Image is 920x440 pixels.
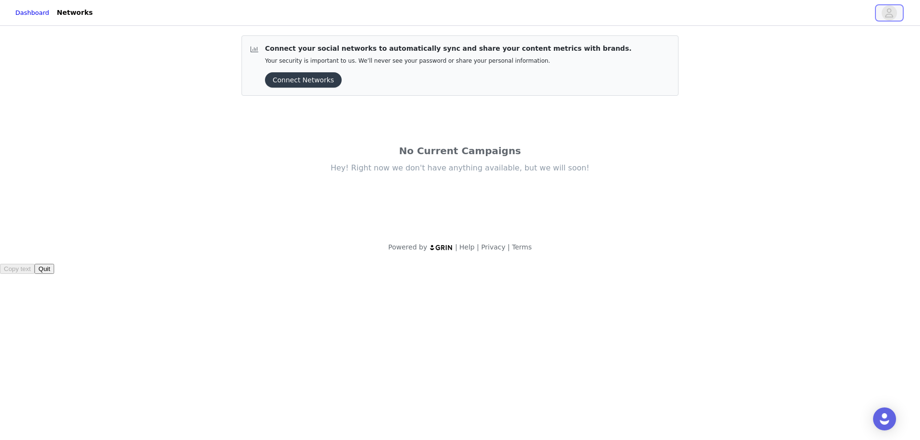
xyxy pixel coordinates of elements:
[259,144,661,158] div: No Current Campaigns
[455,243,458,251] span: |
[15,8,49,18] a: Dashboard
[477,243,479,251] span: |
[429,244,453,250] img: logo
[507,243,510,251] span: |
[51,2,99,23] a: Networks
[873,407,896,430] div: Open Intercom Messenger
[265,57,632,65] p: Your security is important to us. We’ll never see your password or share your personal information.
[481,243,506,251] a: Privacy
[259,163,661,173] div: Hey! Right now we don't have anything available, but we will soon!
[388,243,427,251] span: Powered by
[885,5,894,21] div: avatar
[512,243,531,251] a: Terms
[460,243,475,251] a: Help
[265,72,342,88] button: Connect Networks
[265,44,632,54] p: Connect your social networks to automatically sync and share your content metrics with brands.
